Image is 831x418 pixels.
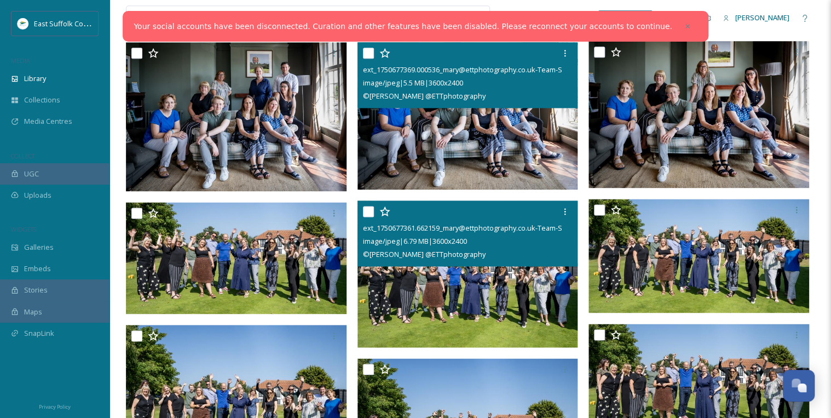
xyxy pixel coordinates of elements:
span: SnapLink [24,328,54,339]
img: ext_1750677365.758158_mary@ettphotography.co.uk-Team-Shots-HIGH-RES-23.jpg [126,202,349,314]
img: ESC%20Logo.png [18,18,28,29]
span: Maps [24,307,42,317]
span: COLLECT [11,152,34,160]
img: ext_1750677349.898626_mary@ettphotography.co.uk-Team-Shots-HIGH-RES-21.jpg [588,199,809,313]
span: Privacy Policy [39,403,71,410]
span: Library [24,73,46,84]
img: ext_1750677361.662159_mary@ettphotography.co.uk-Team-Shots-HIGH-RES-22.jpg [357,201,578,348]
span: Embeds [24,264,51,274]
span: ext_1750677361.662159_mary@ettphotography.co.uk-Team-Shots-HIGH-RES-22.jpg [363,222,632,233]
a: What's New [598,10,653,26]
span: WIDGETS [11,225,36,233]
input: Search your library [152,6,380,30]
span: Media Centres [24,116,72,127]
span: image/jpeg | 5.5 MB | 3600 x 2400 [363,78,463,88]
button: Open Chat [783,370,815,402]
span: Uploads [24,190,51,201]
span: UGC [24,169,39,179]
a: Privacy Policy [39,399,71,413]
span: ext_1750677369.000536_mary@ettphotography.co.uk-Team-Shots-HIGH-RES-25.jpg [363,64,632,75]
img: ext_1750677370.879506_mary@ettphotography.co.uk-Team-Shots-HIGH-RES-26.jpg [126,42,349,191]
span: Collections [24,95,60,105]
span: © [PERSON_NAME] @ETTphotography [363,249,486,259]
span: Stories [24,285,48,295]
img: ext_1750677365.98202_mary@ettphotography.co.uk-Team-Shots-HIGH-RES-24.jpg [588,41,809,188]
span: Galleries [24,242,54,253]
span: [PERSON_NAME] [735,13,789,22]
a: Your social accounts have been disconnected. Curation and other features have been disabled. Plea... [134,21,672,32]
img: ext_1750677369.000536_mary@ettphotography.co.uk-Team-Shots-HIGH-RES-25.jpg [357,42,578,190]
span: © [PERSON_NAME] @ETTphotography [363,91,486,101]
span: East Suffolk Council [34,18,99,28]
span: image/jpeg | 6.79 MB | 3600 x 2400 [363,236,467,246]
a: [PERSON_NAME] [717,7,795,28]
span: MEDIA [11,56,30,65]
a: View all files [420,7,484,28]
